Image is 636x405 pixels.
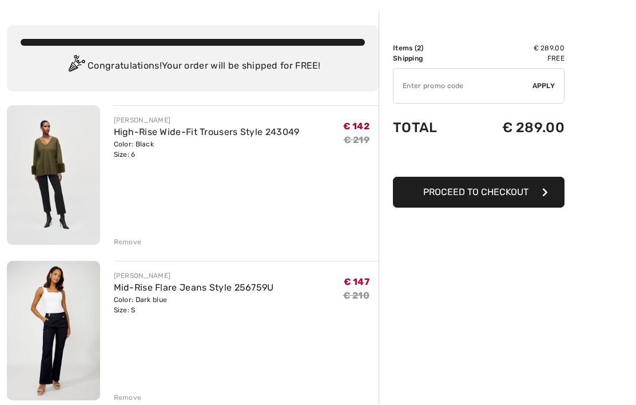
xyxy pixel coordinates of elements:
[393,43,464,53] td: Items ( )
[65,55,88,78] img: Congratulation2.svg
[423,186,528,197] span: Proceed to Checkout
[344,134,370,145] s: € 219
[464,43,565,53] td: € 289.00
[393,177,565,208] button: Proceed to Checkout
[464,53,565,63] td: Free
[114,271,274,281] div: [PERSON_NAME]
[464,108,565,147] td: € 289.00
[532,81,555,91] span: Apply
[7,261,100,400] img: Mid-Rise Flare Jeans Style 256759U
[393,69,532,103] input: Promo code
[344,276,370,287] span: € 147
[114,126,300,137] a: High-Rise Wide-Fit Trousers Style 243049
[114,295,274,315] div: Color: Dark blue Size: S
[343,290,370,301] s: € 210
[114,115,300,125] div: [PERSON_NAME]
[114,392,142,403] div: Remove
[7,105,100,245] img: High-Rise Wide-Fit Trousers Style 243049
[114,139,300,160] div: Color: Black Size: 6
[114,282,274,293] a: Mid-Rise Flare Jeans Style 256759U
[393,53,464,63] td: Shipping
[393,147,565,173] iframe: PayPal
[21,55,365,78] div: Congratulations! Your order will be shipped for FREE!
[343,121,370,132] span: € 142
[417,44,421,52] span: 2
[114,237,142,247] div: Remove
[393,108,464,147] td: Total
